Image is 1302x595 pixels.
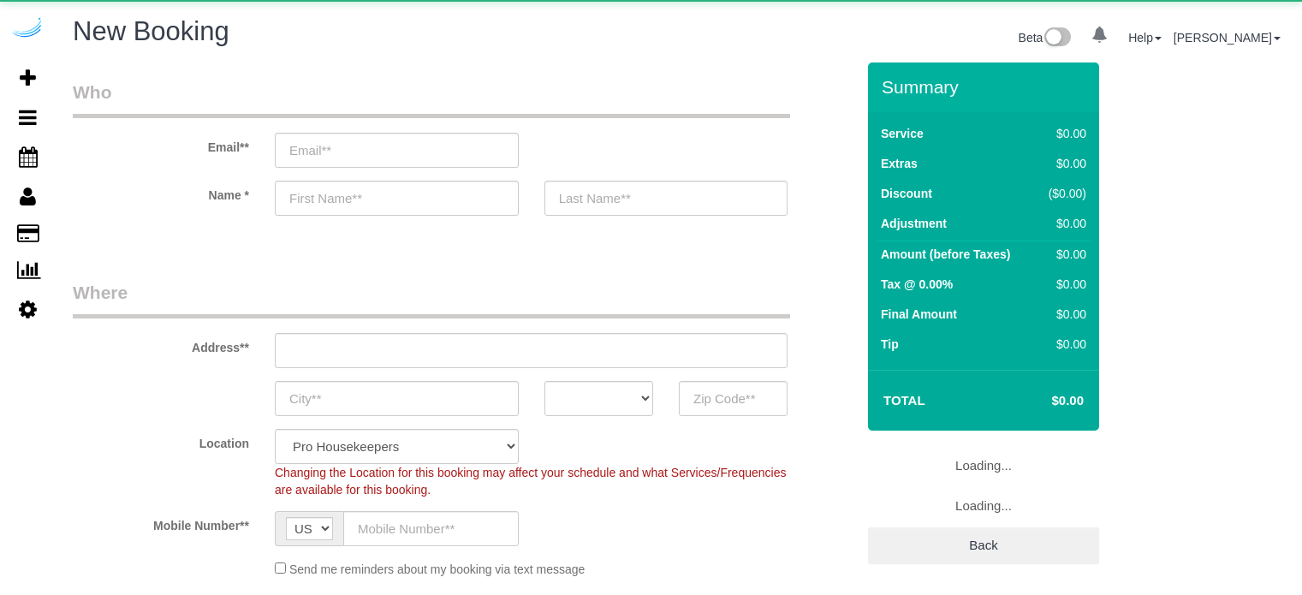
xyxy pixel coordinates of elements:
[343,511,519,546] input: Mobile Number**
[1041,185,1086,202] div: ($0.00)
[881,155,918,172] label: Extras
[1001,394,1084,408] h4: $0.00
[60,511,262,534] label: Mobile Number**
[275,466,786,497] span: Changing the Location for this booking may affect your schedule and what Services/Frequencies are...
[73,80,790,118] legend: Who
[289,562,586,576] span: Send me reminders about my booking via text message
[1019,31,1072,45] a: Beta
[882,77,1091,97] h3: Summary
[544,181,788,216] input: Last Name**
[868,527,1099,563] a: Back
[881,125,924,142] label: Service
[883,393,925,408] strong: Total
[275,181,519,216] input: First Name**
[1041,336,1086,353] div: $0.00
[881,306,957,323] label: Final Amount
[10,17,45,41] img: Automaid Logo
[1041,215,1086,232] div: $0.00
[1041,276,1086,293] div: $0.00
[1174,31,1281,45] a: [PERSON_NAME]
[60,181,262,204] label: Name *
[881,246,1010,263] label: Amount (before Taxes)
[881,185,932,202] label: Discount
[881,336,899,353] label: Tip
[881,276,953,293] label: Tax @ 0.00%
[1128,31,1162,45] a: Help
[60,429,262,452] label: Location
[1041,246,1086,263] div: $0.00
[881,215,947,232] label: Adjustment
[73,280,790,318] legend: Where
[679,381,788,416] input: Zip Code**
[1041,125,1086,142] div: $0.00
[73,16,229,46] span: New Booking
[1041,155,1086,172] div: $0.00
[1043,27,1071,50] img: New interface
[1041,306,1086,323] div: $0.00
